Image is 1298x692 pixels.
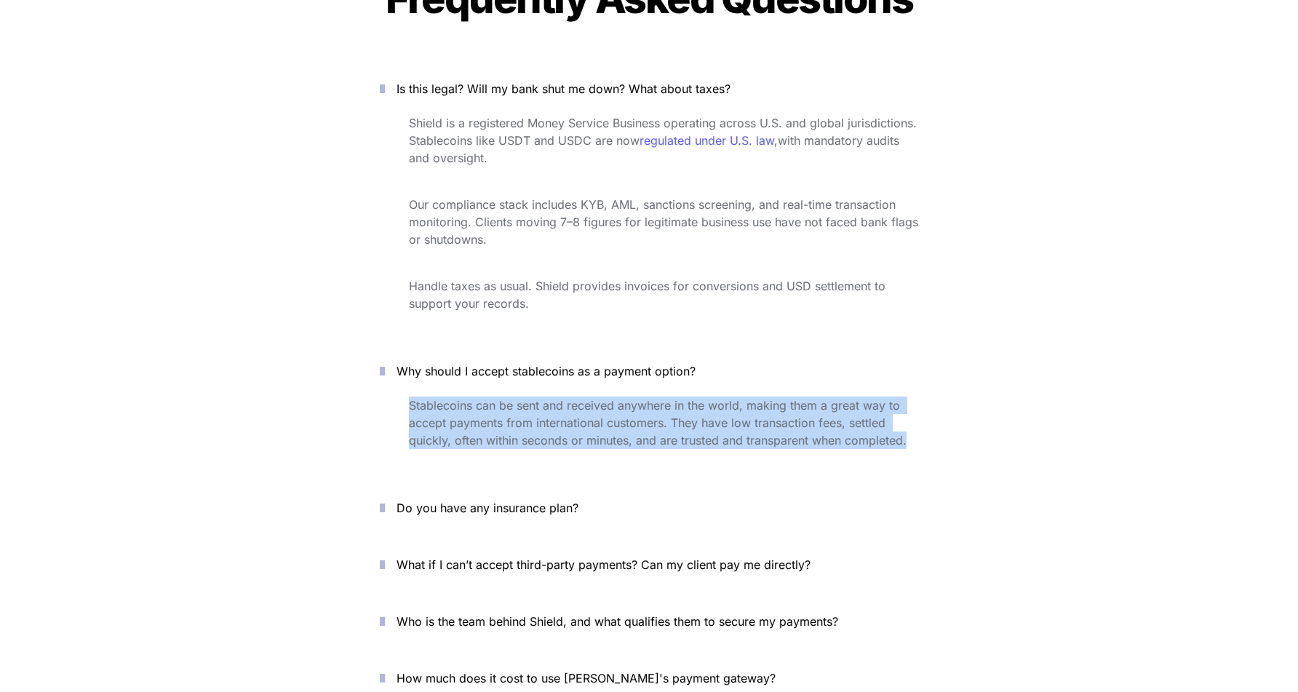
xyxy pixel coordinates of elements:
span: Who is the team behind Shield, and what qualifies them to secure my payments? [397,614,838,629]
span: How much does it cost to use [PERSON_NAME]'s payment gateway? [397,671,776,685]
button: Why should I accept stablecoins as a payment option? [358,349,940,394]
button: What if I can’t accept third-party payments? Can my client pay me directly? [358,542,940,587]
span: Our compliance stack includes KYB, AML, sanctions screening, and real-time transaction monitoring... [409,197,922,247]
span: Why should I accept stablecoins as a payment option? [397,364,696,378]
span: Handle taxes as usual. Shield provides invoices for conversions and USD settlement to support you... [409,279,889,311]
span: Do you have any insurance plan? [397,501,578,515]
span: with mandatory audits and oversight. [409,133,903,165]
button: Is this legal? Will my bank shut me down? What about taxes? [358,66,940,111]
span: What if I can’t accept third-party payments? Can my client pay me directly? [397,557,811,572]
a: regulated under U.S. law, [640,133,778,148]
div: Why should I accept stablecoins as a payment option? [358,394,940,474]
span: Stablecoins can be sent and received anywhere in the world, making them a great way to accept pay... [409,398,907,448]
button: Who is the team behind Shield, and what qualifies them to secure my payments? [358,599,940,644]
span: Shield is a registered Money Service Business operating across U.S. and global jurisdictions. Sta... [409,116,920,148]
div: Is this legal? Will my bank shut me down? What about taxes? [358,111,940,337]
span: Is this legal? Will my bank shut me down? What about taxes? [397,81,730,96]
button: Do you have any insurance plan? [358,485,940,530]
